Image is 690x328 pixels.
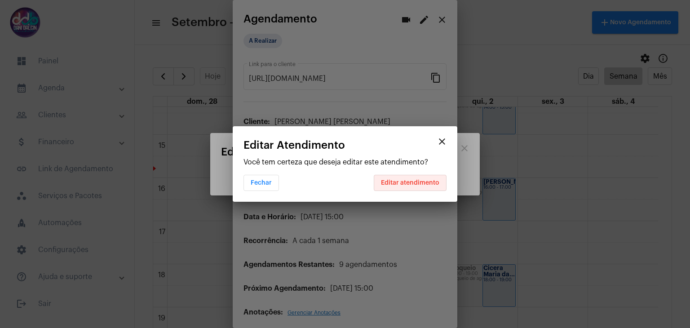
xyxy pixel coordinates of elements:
mat-icon: close [437,136,447,147]
span: Editar atendimento [381,180,439,186]
button: Editar atendimento [374,175,447,191]
span: Fechar [251,180,272,186]
span: Editar Atendimento [243,139,345,151]
button: Fechar [243,175,279,191]
p: Você tem certeza que deseja editar este atendimento? [243,158,447,166]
